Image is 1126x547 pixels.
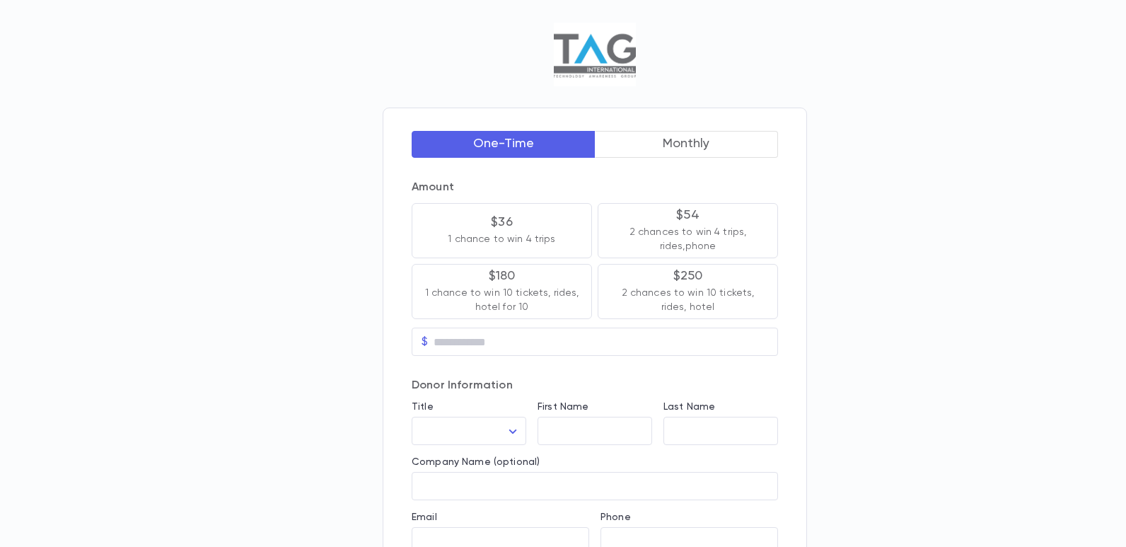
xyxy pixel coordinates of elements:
button: $2502 chances to win 10 tickets, rides, hotel [598,264,778,319]
p: $36 [491,215,513,229]
label: Email [412,512,437,523]
p: $ [422,335,428,349]
button: $1801 chance to win 10 tickets, rides, hotel for 10 [412,264,592,319]
label: Last Name [663,401,715,413]
img: Logo [554,23,635,86]
p: 1 chance to win 10 tickets, rides, hotel for 10 [424,286,580,314]
button: Monthly [595,131,779,158]
label: Phone [600,512,631,523]
p: Amount [412,180,778,195]
button: $361 chance to win 4 trips [412,203,592,258]
div: ​ [412,418,526,445]
p: 1 chance to win 4 trips [448,232,555,246]
label: First Name [538,401,588,413]
p: 2 chances to win 10 tickets, rides, hotel [610,286,766,314]
p: $250 [673,269,703,283]
label: Company Name (optional) [412,456,540,468]
label: Title [412,401,434,413]
p: $180 [489,269,516,283]
p: Donor Information [412,379,778,393]
button: One-Time [412,131,596,158]
p: 2 chances to win 4 trips, rides,phone [610,225,766,253]
p: $54 [676,208,700,222]
button: $542 chances to win 4 trips, rides,phone [598,203,778,258]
